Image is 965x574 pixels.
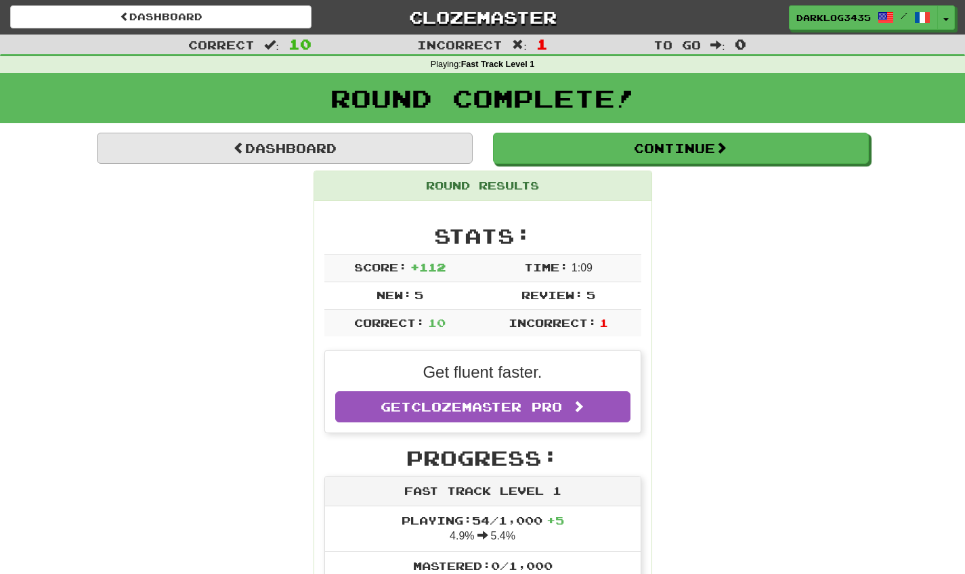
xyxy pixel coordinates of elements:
[288,36,312,52] span: 10
[332,5,633,29] a: Clozemaster
[414,288,423,301] span: 5
[97,133,473,164] a: Dashboard
[411,399,562,414] span: Clozemaster Pro
[536,36,548,52] span: 1
[509,316,597,329] span: Incorrect:
[335,361,630,384] p: Get fluent faster.
[413,559,553,572] span: Mastered: 0 / 1,000
[188,38,255,51] span: Correct
[901,11,907,20] span: /
[524,261,568,273] span: Time:
[653,38,701,51] span: To go
[325,506,641,552] li: 4.9% 5.4%
[314,171,651,201] div: Round Results
[521,288,583,301] span: Review:
[461,60,535,69] strong: Fast Track Level 1
[354,261,407,273] span: Score:
[710,39,725,51] span: :
[512,39,527,51] span: :
[264,39,279,51] span: :
[735,36,746,52] span: 0
[417,38,502,51] span: Incorrect
[10,5,312,28] a: Dashboard
[599,316,608,329] span: 1
[402,514,564,527] span: Playing: 54 / 1,000
[354,316,425,329] span: Correct:
[325,477,641,506] div: Fast Track Level 1
[789,5,938,30] a: DarkLog3435 /
[493,133,869,164] button: Continue
[5,85,960,112] h1: Round Complete!
[324,447,641,469] h2: Progress:
[377,288,412,301] span: New:
[324,225,641,247] h2: Stats:
[410,261,446,273] span: + 112
[586,288,595,301] span: 5
[546,514,564,527] span: + 5
[428,316,446,329] span: 10
[572,262,593,273] span: 1 : 0 9
[796,12,871,24] span: DarkLog3435
[335,391,630,422] a: GetClozemaster Pro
